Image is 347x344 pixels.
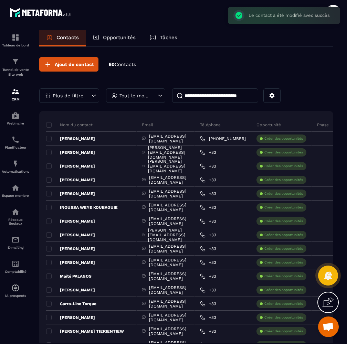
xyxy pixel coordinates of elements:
a: automationsautomationsAutomatisations [2,154,29,179]
a: +33 [200,260,216,265]
p: Créer des opportunités [264,136,303,141]
p: Tableau de bord [2,43,29,47]
a: Contacts [39,30,86,46]
img: formation [11,33,20,42]
a: automationsautomationsEspace membre [2,179,29,203]
img: formation [11,57,20,66]
img: formation [11,87,20,96]
p: Nom du contact [46,122,93,128]
img: automations [11,111,20,120]
p: Créer des opportunités [264,246,303,251]
img: email [11,236,20,244]
img: social-network [11,208,20,216]
img: accountant [11,260,20,268]
p: [PERSON_NAME] [46,218,95,224]
p: Espace membre [2,194,29,197]
p: Opportunité [256,122,281,128]
a: +33 [200,315,216,320]
p: E-mailing [2,246,29,249]
a: formationformationTunnel de vente Site web [2,52,29,82]
a: +33 [200,163,216,169]
a: +33 [200,232,216,238]
p: [PERSON_NAME] [46,177,95,183]
p: Créer des opportunités [264,274,303,279]
a: schedulerschedulerPlanificateur [2,130,29,154]
p: Planificateur [2,146,29,149]
p: Créer des opportunités [264,315,303,320]
p: Automatisations [2,170,29,173]
p: INOUSSA WEYE KOUBAGUIE [46,205,118,210]
a: +33 [200,177,216,183]
p: Tâches [160,34,177,41]
p: Créer des opportunités [264,301,303,306]
p: Plus de filtre [53,93,83,98]
p: Carro-Line Torque [46,301,96,307]
p: Créer des opportunités [264,164,303,169]
a: accountantaccountantComptabilité [2,255,29,279]
p: 50 [109,61,136,68]
p: [PERSON_NAME] [46,315,95,320]
a: +33 [200,329,216,334]
p: Email [142,122,153,128]
p: Créer des opportunités [264,233,303,237]
p: Réseaux Sociaux [2,218,29,225]
p: Tout le monde [119,93,150,98]
p: Créer des opportunités [264,150,303,155]
p: Créer des opportunités [264,178,303,182]
p: [PERSON_NAME] [46,246,95,251]
a: +33 [200,191,216,196]
p: Créer des opportunités [264,205,303,210]
p: [PERSON_NAME] [46,232,95,238]
p: [PERSON_NAME] TIERIENTIEW [46,329,124,334]
p: Créer des opportunités [264,329,303,334]
p: Phase [317,122,329,128]
p: Créer des opportunités [264,260,303,265]
p: Créer des opportunités [264,191,303,196]
a: formationformationTableau de bord [2,28,29,52]
p: Opportunités [103,34,136,41]
a: +33 [200,246,216,251]
p: [PERSON_NAME] [46,150,95,155]
a: +33 [200,205,216,210]
p: Créer des opportunités [264,219,303,224]
img: automations [11,160,20,168]
a: Tâches [143,30,184,46]
img: automations [11,184,20,192]
p: [PERSON_NAME] [46,136,95,141]
p: [PERSON_NAME] [46,163,95,169]
a: emailemailE-mailing [2,230,29,255]
div: Ouvrir le chat [318,316,339,337]
p: Téléphone [200,122,221,128]
p: Webinaire [2,121,29,125]
a: +33 [200,218,216,224]
a: +33 [200,287,216,293]
p: CRM [2,97,29,101]
a: Opportunités [86,30,143,46]
a: +33 [200,150,216,155]
p: Créer des opportunités [264,288,303,292]
p: [PERSON_NAME] [46,191,95,196]
a: +33 [200,301,216,307]
p: Contacts [56,34,79,41]
p: IA prospects [2,294,29,298]
a: [PHONE_NUMBER] [200,136,246,141]
button: Ajout de contact [39,57,98,72]
span: Contacts [115,62,136,67]
a: social-networksocial-networkRéseaux Sociaux [2,203,29,230]
p: Comptabilité [2,270,29,273]
p: [PERSON_NAME] [46,260,95,265]
p: Maïté PALAGOS [46,273,92,279]
p: [PERSON_NAME] [46,287,95,293]
img: automations [11,284,20,292]
img: logo [10,6,72,19]
p: Tunnel de vente Site web [2,67,29,77]
a: automationsautomationsWebinaire [2,106,29,130]
a: +33 [200,273,216,279]
img: scheduler [11,136,20,144]
span: Ajout de contact [55,61,94,68]
a: formationformationCRM [2,82,29,106]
